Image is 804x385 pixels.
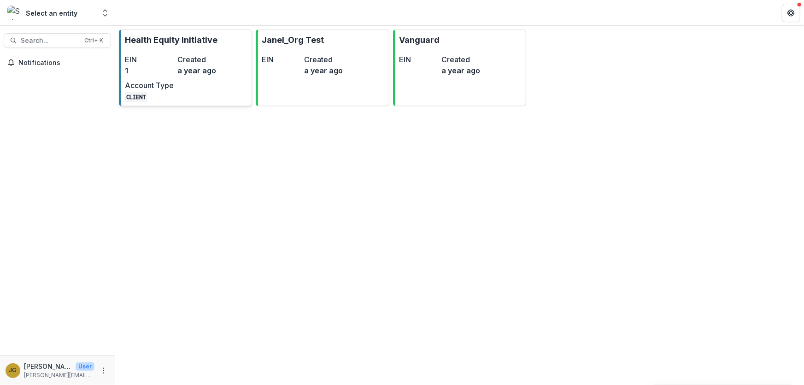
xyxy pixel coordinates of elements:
[26,8,77,18] div: Select an entity
[262,54,300,65] dt: EIN
[304,65,343,76] dd: a year ago
[782,4,800,22] button: Get Help
[7,6,22,20] img: Select an entity
[4,55,111,70] button: Notifications
[262,34,324,46] p: Janel_Org Test
[256,30,389,106] a: Janel_Org TestEINCreateda year ago
[82,36,105,46] div: Ctrl + K
[125,65,174,76] dd: 1
[21,37,79,45] span: Search...
[125,92,147,102] code: CLIENT
[177,54,226,65] dt: Created
[9,367,17,373] div: Jenna Grant
[24,361,72,371] p: [PERSON_NAME]
[119,30,252,106] a: Health Equity InitiativeEIN1Createda year agoAccount TypeCLIENT
[99,4,112,22] button: Open entity switcher
[18,59,107,67] span: Notifications
[441,65,480,76] dd: a year ago
[399,34,440,46] p: Vanguard
[76,362,94,371] p: User
[177,65,226,76] dd: a year ago
[125,54,174,65] dt: EIN
[399,54,438,65] dt: EIN
[4,33,111,48] button: Search...
[441,54,480,65] dt: Created
[125,34,217,46] p: Health Equity Initiative
[24,371,94,379] p: [PERSON_NAME][EMAIL_ADDRESS][PERSON_NAME][DATE][DOMAIN_NAME]
[304,54,343,65] dt: Created
[125,80,174,91] dt: Account Type
[393,30,526,106] a: VanguardEINCreateda year ago
[98,365,109,376] button: More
